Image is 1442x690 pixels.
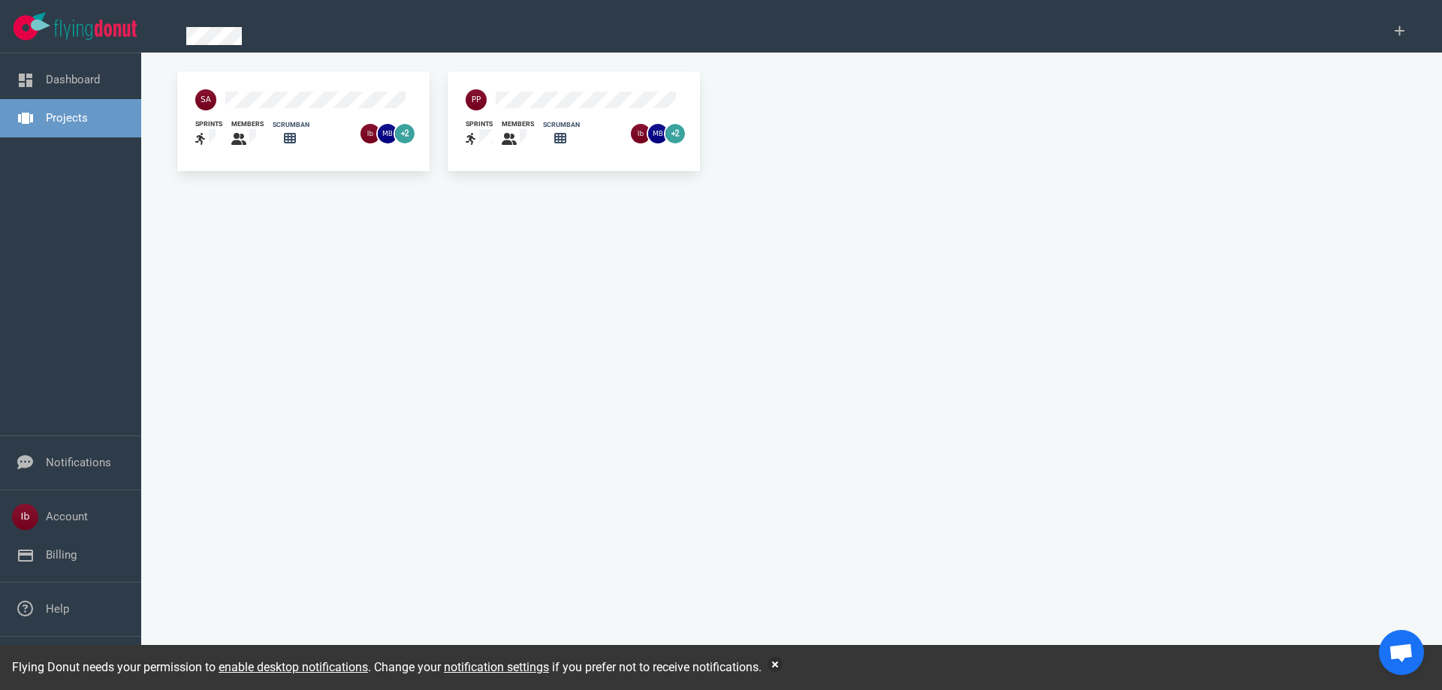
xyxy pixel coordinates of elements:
[46,456,111,469] a: Notifications
[401,129,409,137] text: +2
[195,119,222,149] a: sprints
[671,129,679,137] text: +2
[648,124,668,143] img: 26
[631,124,650,143] img: 26
[543,120,580,130] div: scrumban
[46,548,77,562] a: Billing
[12,660,368,674] span: Flying Donut needs your permission to
[502,119,534,149] a: members
[466,119,493,129] div: sprints
[360,124,380,143] img: 26
[195,89,216,110] img: 40
[46,73,100,86] a: Dashboard
[273,120,309,130] div: scrumban
[444,660,549,674] a: notification settings
[46,111,88,125] a: Projects
[466,119,493,149] a: sprints
[466,89,487,110] img: 40
[368,660,762,674] span: . Change your if you prefer not to receive notifications.
[46,602,69,616] a: Help
[231,119,264,129] div: members
[54,20,137,40] img: Flying Donut text logo
[46,510,88,523] a: Account
[195,119,222,129] div: sprints
[219,660,368,674] a: enable desktop notifications
[231,119,264,149] a: members
[378,124,397,143] img: 26
[1379,630,1424,675] div: Open de chat
[502,119,534,129] div: members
